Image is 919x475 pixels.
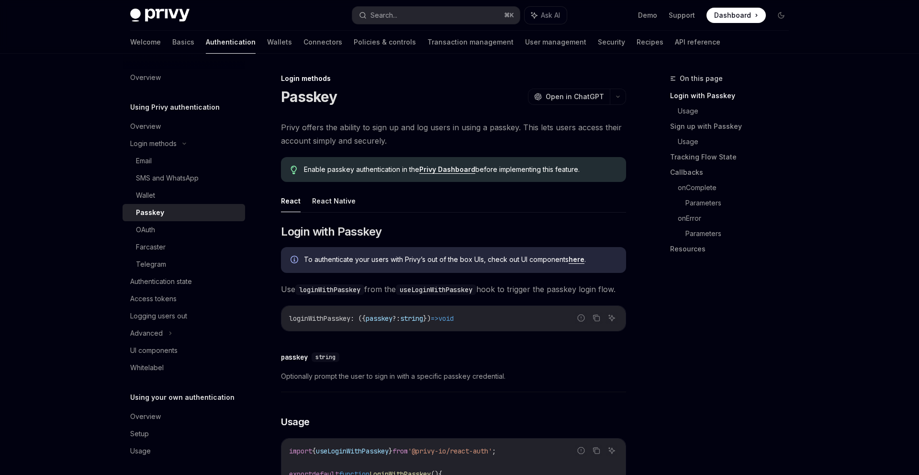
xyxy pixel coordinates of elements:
[680,73,723,84] span: On this page
[267,31,292,54] a: Wallets
[504,11,514,19] span: ⌘ K
[130,121,161,132] div: Overview
[130,138,177,149] div: Login methods
[123,307,245,325] a: Logging users out
[295,284,364,295] code: loginWithPasskey
[400,314,423,323] span: string
[136,190,155,201] div: Wallet
[281,415,310,429] span: Usage
[315,353,336,361] span: string
[123,256,245,273] a: Telegram
[350,314,366,323] span: : ({
[136,172,199,184] div: SMS and WhatsApp
[304,255,616,264] span: To authenticate your users with Privy’s out of the box UIs, check out UI components .
[525,31,586,54] a: User management
[670,241,796,257] a: Resources
[123,152,245,170] a: Email
[706,8,766,23] a: Dashboard
[289,314,350,323] span: loginWithPasskey
[123,69,245,86] a: Overview
[281,88,337,105] h1: Passkey
[352,7,520,24] button: Search...⌘K
[685,195,796,211] a: Parameters
[605,312,618,324] button: Ask AI
[312,447,316,455] span: {
[669,11,695,20] a: Support
[123,342,245,359] a: UI components
[569,255,584,264] a: here
[370,10,397,21] div: Search...
[590,444,603,457] button: Copy the contents from the code block
[123,204,245,221] a: Passkey
[130,102,220,113] h5: Using Privy authentication
[546,92,604,102] span: Open in ChatGPT
[172,31,194,54] a: Basics
[136,207,164,218] div: Passkey
[303,31,342,54] a: Connectors
[281,283,626,296] span: Use from the hook to trigger the passkey login flow.
[431,314,438,323] span: =>
[123,359,245,376] a: Whitelabel
[130,9,190,22] img: dark logo
[392,314,400,323] span: ?:
[590,312,603,324] button: Copy the contents from the code block
[130,362,164,373] div: Whitelabel
[366,314,392,323] span: passkey
[130,72,161,83] div: Overview
[389,447,392,455] span: }
[123,273,245,290] a: Authentication state
[136,241,166,253] div: Farcaster
[123,187,245,204] a: Wallet
[130,428,149,440] div: Setup
[123,170,245,187] a: SMS and WhatsApp
[670,165,796,180] a: Callbacks
[281,352,308,362] div: passkey
[773,8,789,23] button: Toggle dark mode
[525,7,567,24] button: Ask AI
[575,312,587,324] button: Report incorrect code
[575,444,587,457] button: Report incorrect code
[670,119,796,134] a: Sign up with Passkey
[685,226,796,241] a: Parameters
[130,345,178,356] div: UI components
[392,447,408,455] span: from
[123,425,245,442] a: Setup
[130,392,235,403] h5: Using your own authentication
[423,314,431,323] span: })
[130,293,177,305] div: Access tokens
[316,447,389,455] span: useLoginWithPasskey
[354,31,416,54] a: Policies & controls
[408,447,492,455] span: '@privy-io/react-auth'
[637,31,663,54] a: Recipes
[123,290,245,307] a: Access tokens
[528,89,610,105] button: Open in ChatGPT
[638,11,657,20] a: Demo
[492,447,496,455] span: ;
[312,190,356,212] button: React Native
[598,31,625,54] a: Security
[281,121,626,147] span: Privy offers the ability to sign up and log users in using a passkey. This lets users access thei...
[714,11,751,20] span: Dashboard
[130,411,161,422] div: Overview
[291,256,300,265] svg: Info
[678,211,796,226] a: onError
[419,165,475,174] a: Privy Dashboard
[289,447,312,455] span: import
[123,221,245,238] a: OAuth
[206,31,256,54] a: Authentication
[670,88,796,103] a: Login with Passkey
[123,238,245,256] a: Farcaster
[670,149,796,165] a: Tracking Flow State
[136,224,155,236] div: OAuth
[130,328,163,339] div: Advanced
[123,408,245,425] a: Overview
[291,166,297,174] svg: Tip
[281,224,381,239] span: Login with Passkey
[605,444,618,457] button: Ask AI
[541,11,560,20] span: Ask AI
[281,190,301,212] button: React
[130,310,187,322] div: Logging users out
[130,31,161,54] a: Welcome
[438,314,454,323] span: void
[130,276,192,287] div: Authentication state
